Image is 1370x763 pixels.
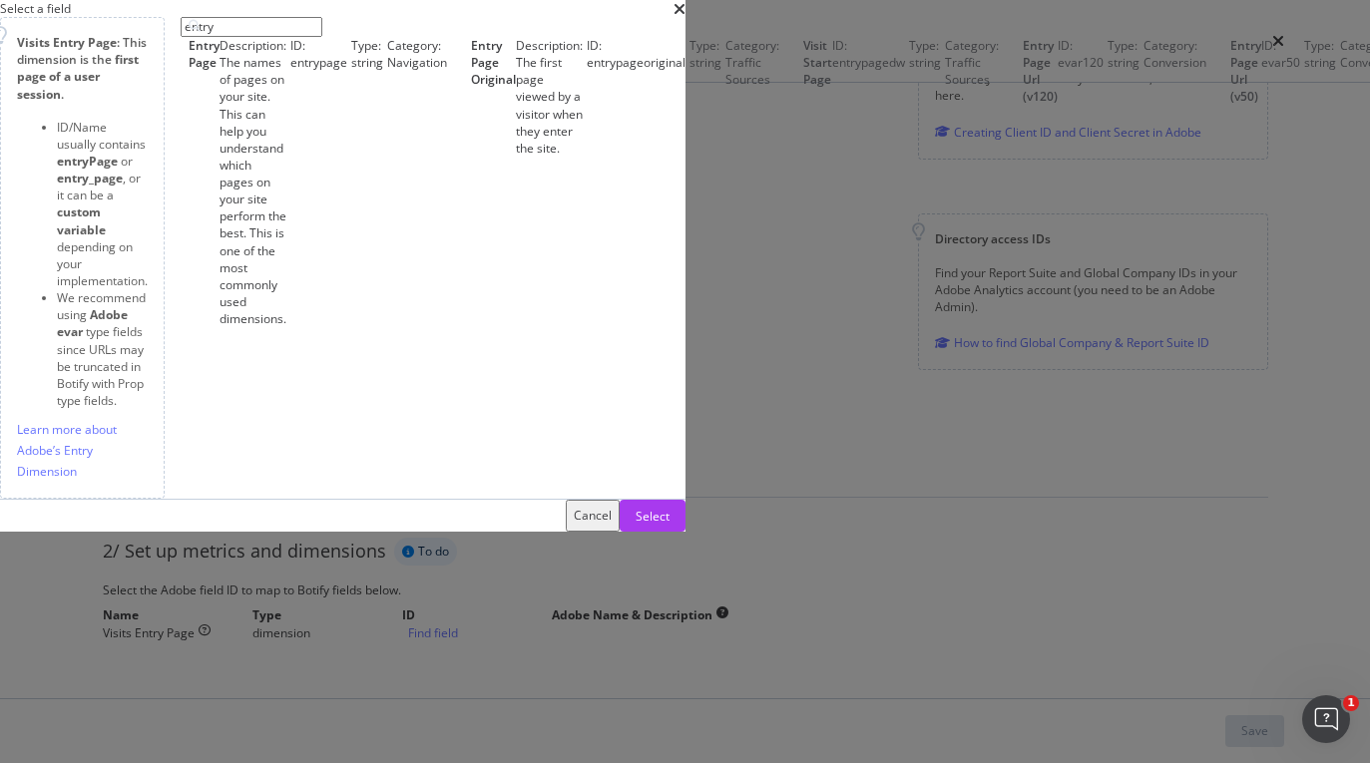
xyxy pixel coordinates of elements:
span: entryPage [57,153,118,170]
span: Entry Page Original [471,37,516,88]
span: entrypage [290,54,347,71]
div: Traffic Sources [725,37,779,327]
div: : This dimension is the . [17,34,148,103]
span: Adobe evar [57,306,128,340]
button: Select [620,500,685,532]
span: entrypageoriginal [587,54,685,71]
span: Visit Start Page [803,37,832,88]
span: Entry Page Url (v50) [1230,37,1261,105]
span: evar50 [1261,54,1300,71]
div: Entry Page Url (v120) [1015,37,1058,327]
button: Cancel [566,500,620,532]
span: ID: [1058,37,1073,54]
a: Learn more about Adobe’s Entry Dimension [17,419,148,482]
div: string [1304,37,1336,327]
span: Type: [351,37,381,54]
span: Type: [1304,37,1334,54]
span: 1 [1343,695,1359,711]
div: Select [636,508,670,525]
input: Search [181,17,322,37]
span: ID: [1261,37,1276,54]
span: Category: [725,37,779,54]
span: Category: [945,37,999,54]
span: The first page viewed by a visitor when they enter the site. [516,54,583,157]
span: Category: [1143,37,1197,54]
div: Entry Page Url (v50) [1222,37,1261,327]
span: The names of pages on your site. This can help you understand which pages on your site perform th... [220,54,286,327]
span: ID: [587,37,602,54]
div: string [689,37,721,327]
div: Cancel [574,509,612,523]
iframe: Intercom live chat [1302,695,1350,743]
span: evar120 [1058,54,1104,71]
span: Type: [689,37,719,54]
span: custom variable [57,203,106,237]
div: Entry Page [181,37,220,327]
div: string [351,37,383,327]
div: Conversion [1143,37,1206,327]
span: Description: [516,37,583,54]
span: first page of a user session [17,51,139,102]
div: Navigation [387,37,447,327]
span: ID: [290,37,305,54]
span: ID: [832,37,847,54]
span: entry_page [57,170,123,187]
div: Entry Page Original [463,37,516,327]
div: string [909,37,941,327]
span: entrypagedw [832,54,905,71]
span: Category: [387,37,441,54]
span: Visits Entry Page [17,34,117,51]
div: Visit Start Page [795,37,832,327]
div: ID/Name usually contains or , or it can be a depending on your implementation. [57,119,148,289]
span: Entry Page Url (v120) [1023,37,1058,105]
span: Type: [909,37,939,54]
div: We recommend using type fields since URLs may be truncated in Botify with Prop type fields. [57,289,148,409]
span: Type: [1108,37,1138,54]
span: Description: [220,37,286,54]
div: string [1108,37,1140,327]
div: Traffic Sources [945,37,999,327]
span: Entry Page [189,37,220,71]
